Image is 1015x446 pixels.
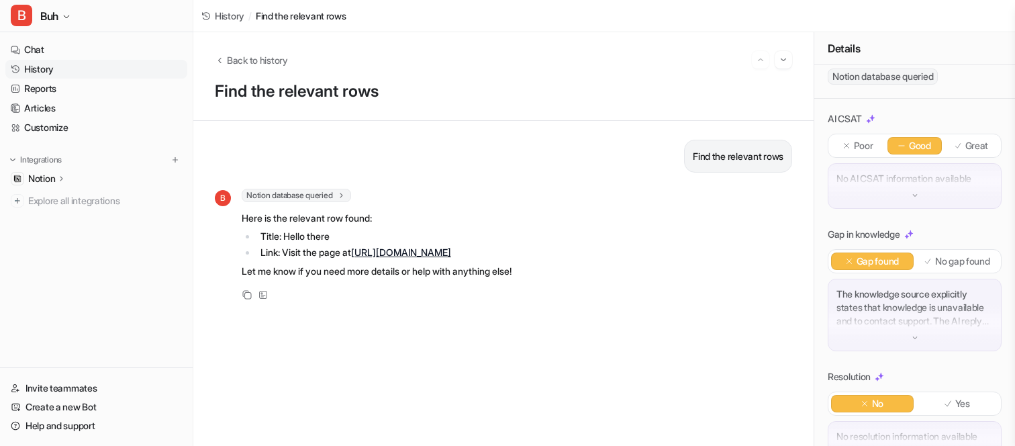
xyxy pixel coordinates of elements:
img: Previous session [756,54,765,66]
img: explore all integrations [11,194,24,208]
img: Next session [779,54,788,66]
p: No [872,397,883,410]
p: Here is the relevant row found: [242,210,512,226]
a: Articles [5,99,187,118]
img: expand menu [8,155,17,165]
img: Notion [13,175,21,183]
span: Find the relevant rows [256,9,346,23]
a: [URL][DOMAIN_NAME] [351,247,451,258]
h1: Find the relevant rows [215,82,792,101]
span: Notion database queried [828,69,938,85]
p: Gap found [857,255,899,268]
p: Yes [955,397,970,410]
p: Notion [28,172,55,185]
a: Chat [5,40,187,59]
p: No gap found [935,255,990,268]
a: Create a new Bot [5,398,187,416]
span: Explore all integrations [28,190,182,212]
p: Let me know if you need more details or help with anything else! [242,263,512,279]
button: Go to next session [775,51,792,69]
p: No AI CSAT information available [836,172,993,185]
a: Customize [5,118,187,137]
li: Link: Visit the page at [256,244,512,261]
img: down-arrow [910,333,920,343]
span: / [248,9,252,23]
img: menu_add.svg [171,155,180,165]
p: Gap in knowledge [828,228,900,241]
button: Back to history [215,53,288,67]
p: AI CSAT [828,112,862,126]
span: B [215,190,231,206]
p: Integrations [20,154,62,165]
span: Back to history [227,53,288,67]
button: Integrations [5,153,66,167]
p: Resolution [828,370,871,384]
div: Details [814,32,1015,65]
p: The knowledge source explicitly states that knowledge is unavailable and to contact support. The ... [836,287,993,328]
p: Find the relevant rows [693,148,783,165]
button: Go to previous session [752,51,769,69]
a: Reports [5,79,187,98]
span: Notion database queried [242,189,351,202]
a: Explore all integrations [5,191,187,210]
span: Buh [40,7,58,26]
img: down-arrow [910,191,920,200]
p: Poor [854,139,873,152]
p: No resolution information available [836,430,993,443]
a: Invite teammates [5,379,187,398]
li: Title: Hello there [256,228,512,244]
a: History [201,9,244,23]
p: Great [965,139,989,152]
span: History [215,9,244,23]
a: Help and support [5,416,187,435]
p: Good [909,139,931,152]
span: B [11,5,32,26]
a: History [5,60,187,79]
